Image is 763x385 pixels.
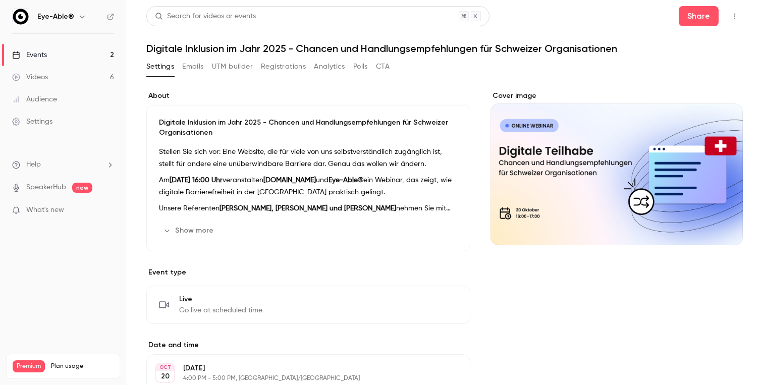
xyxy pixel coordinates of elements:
[156,364,174,371] div: OCT
[376,59,390,75] button: CTA
[26,205,64,215] span: What's new
[72,183,92,193] span: new
[12,50,47,60] div: Events
[146,59,174,75] button: Settings
[182,59,203,75] button: Emails
[220,205,396,212] strong: [PERSON_NAME], [PERSON_NAME] und [PERSON_NAME]
[37,12,74,22] h6: Eye-Able®
[51,362,114,370] span: Plan usage
[12,117,52,127] div: Settings
[146,91,470,101] label: About
[146,340,470,350] label: Date and time
[159,223,220,239] button: Show more
[314,59,345,75] button: Analytics
[26,182,66,193] a: SpeakerHub
[170,177,223,184] strong: [DATE] 16:00 Uhr
[212,59,253,75] button: UTM builder
[13,360,45,372] span: Premium
[261,59,306,75] button: Registrations
[179,305,262,315] span: Go live at scheduled time
[102,206,114,215] iframe: Noticeable Trigger
[146,42,743,54] h1: Digitale Inklusion im Jahr 2025 - Chancen und Handlungsempfehlungen für Schweizer Organisationen
[12,94,57,104] div: Audience
[183,363,417,373] p: [DATE]
[159,202,458,214] p: Unsere Referenten nehmen Sie mit auf eine spannende Reise:
[490,91,743,101] label: Cover image
[179,294,262,304] span: Live
[26,159,41,170] span: Help
[263,177,316,184] strong: [DOMAIN_NAME]
[183,374,417,382] p: 4:00 PM - 5:00 PM, [GEOGRAPHIC_DATA]/[GEOGRAPHIC_DATA]
[329,177,363,184] strong: Eye-Able®
[490,91,743,245] section: Cover image
[12,72,48,82] div: Videos
[155,11,256,22] div: Search for videos or events
[161,371,170,381] p: 20
[159,118,458,138] p: Digitale Inklusion im Jahr 2025 - Chancen und Handlungsempfehlungen für Schweizer Organisationen
[679,6,719,26] button: Share
[159,146,458,170] p: Stellen Sie sich vor: Eine Website, die für viele von uns selbstverständlich zugänglich ist, stel...
[353,59,368,75] button: Polls
[12,159,114,170] li: help-dropdown-opener
[13,9,29,25] img: Eye-Able®
[146,267,470,278] p: Event type
[159,174,458,198] p: Am veranstalten und ein Webinar, das zeigt, wie digitale Barrierefreiheit in der [GEOGRAPHIC_DATA...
